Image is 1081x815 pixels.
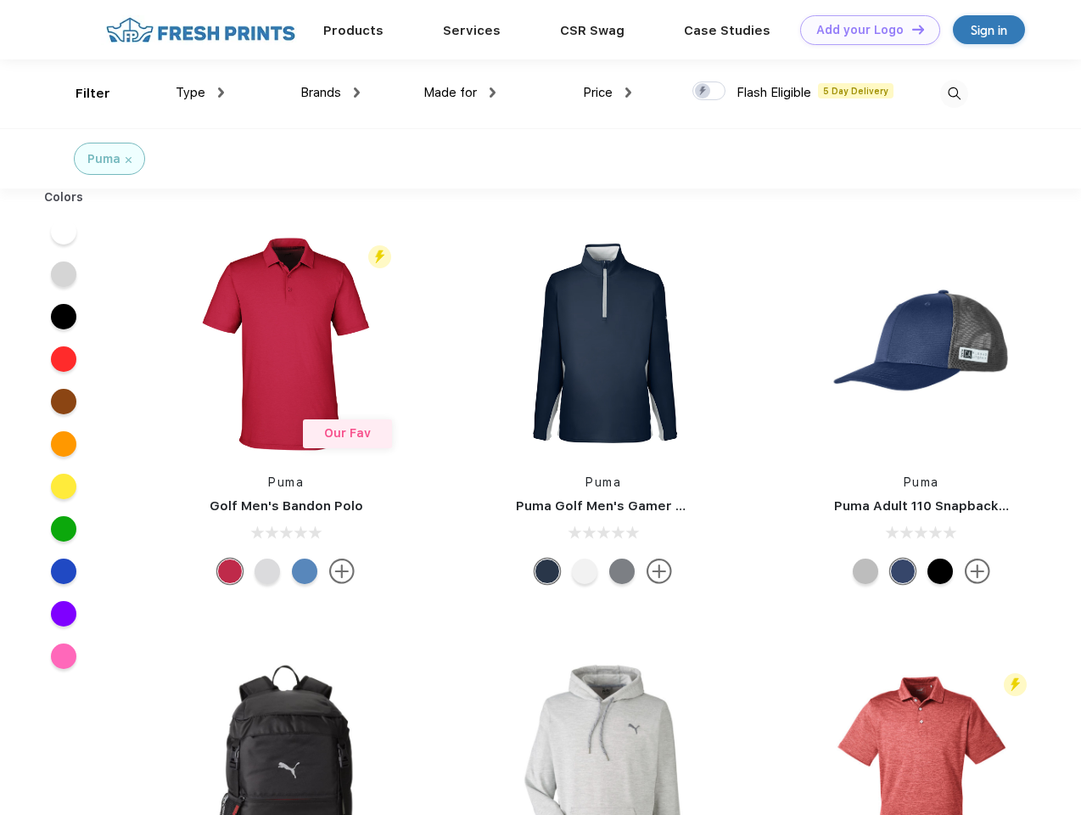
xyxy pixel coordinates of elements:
img: desktop_search.svg [940,80,968,108]
span: Type [176,85,205,100]
img: filter_cancel.svg [126,157,132,163]
img: fo%20logo%202.webp [101,15,300,45]
span: Made for [423,85,477,100]
img: dropdown.png [490,87,496,98]
span: 5 Day Delivery [818,83,893,98]
img: more.svg [329,559,355,584]
a: Puma [585,475,621,489]
img: func=resize&h=266 [173,231,399,457]
div: Sign in [971,20,1007,40]
div: Lake Blue [292,559,317,584]
img: DT [912,25,924,34]
img: more.svg [965,559,990,584]
div: Navy Blazer [535,559,560,584]
div: Ski Patrol [217,559,243,584]
span: Brands [300,85,341,100]
div: Quiet Shade [609,559,635,584]
div: Peacoat with Qut Shd [890,559,916,584]
div: Quarry with Brt Whit [853,559,878,584]
a: Puma Golf Men's Gamer Golf Quarter-Zip [516,498,784,514]
a: Services [443,23,501,38]
div: Add your Logo [816,23,904,37]
img: func=resize&h=266 [809,231,1034,457]
img: dropdown.png [625,87,631,98]
a: Sign in [953,15,1025,44]
a: Puma [904,475,939,489]
a: Puma [268,475,304,489]
span: Flash Eligible [737,85,811,100]
img: func=resize&h=266 [490,231,716,457]
img: dropdown.png [354,87,360,98]
span: Our Fav [324,426,371,440]
a: CSR Swag [560,23,625,38]
div: Filter [76,84,110,104]
img: dropdown.png [218,87,224,98]
div: Puma [87,150,120,168]
div: High Rise [255,559,280,584]
div: Bright White [572,559,597,584]
img: more.svg [647,559,672,584]
img: flash_active_toggle.svg [368,245,391,268]
a: Golf Men's Bandon Polo [210,498,363,514]
img: flash_active_toggle.svg [1004,673,1027,696]
span: Price [583,85,613,100]
div: Pma Blk Pma Blk [927,559,953,584]
div: Colors [31,188,97,206]
a: Products [323,23,384,38]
